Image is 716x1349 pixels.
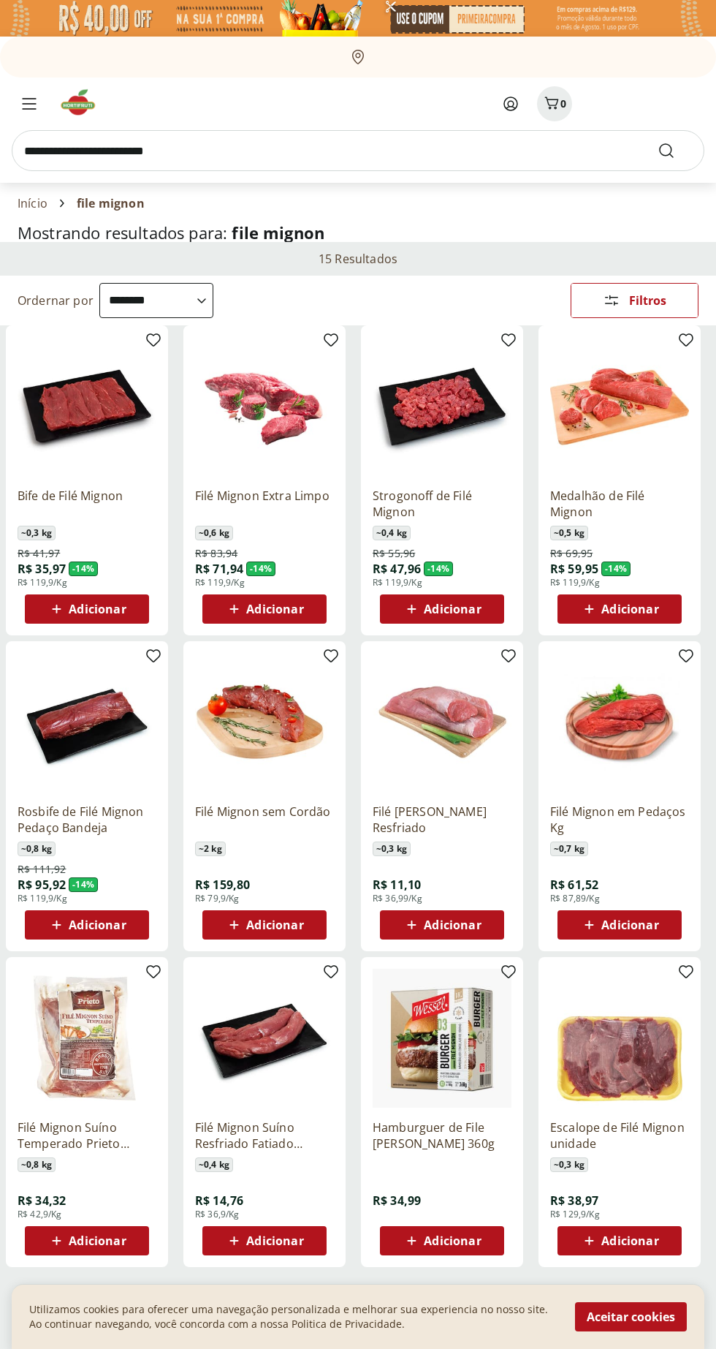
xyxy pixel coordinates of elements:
[373,488,511,520] a: Strogonoff de Filé Mignon
[373,804,511,836] a: Filé [PERSON_NAME] Resfriado
[550,969,689,1108] img: Escalope de Filé Mignon unidade
[658,142,693,159] button: Submit Search
[373,337,511,476] img: Strogonoff de Filé Mignon
[69,1235,126,1247] span: Adicionar
[195,1209,240,1220] span: R$ 36,9/Kg
[246,919,303,931] span: Adicionar
[560,97,566,110] span: 0
[195,804,334,836] a: Filé Mignon sem Cordão
[601,1235,658,1247] span: Adicionar
[195,488,334,520] a: Filé Mignon Extra Limpo
[550,526,588,540] span: ~ 0,5 kg
[550,1209,600,1220] span: R$ 129,9/Kg
[557,594,682,624] button: Adicionar
[195,1119,334,1152] a: Filé Mignon Suíno Resfriado Fatiado Unidade
[18,1119,156,1152] a: Filé Mignon Suíno Temperado Prieto Unidade
[373,546,415,561] span: R$ 55,96
[195,546,237,561] span: R$ 83,94
[195,893,240,904] span: R$ 79,9/Kg
[550,1157,588,1172] span: ~ 0,3 kg
[373,1119,511,1152] a: Hamburguer de File [PERSON_NAME] 360g
[18,653,156,792] img: Rosbife de Filé Mignon Pedaço Bandeja
[373,877,421,893] span: R$ 11,10
[18,577,67,589] span: R$ 119,9/Kg
[246,562,275,576] span: - 14 %
[603,292,620,309] svg: Abrir Filtros
[25,1226,149,1255] button: Adicionar
[550,893,600,904] span: R$ 87,89/Kg
[550,1193,598,1209] span: R$ 38,97
[424,562,453,576] span: - 14 %
[571,283,698,318] button: Filtros
[537,86,572,121] button: Carrinho
[424,603,481,615] span: Adicionar
[18,561,66,577] span: R$ 35,97
[18,969,156,1108] img: Filé Mignon Suíno Temperado Prieto Unidade
[195,561,243,577] span: R$ 71,94
[25,910,149,940] button: Adicionar
[319,251,397,267] h2: 15 Resultados
[629,295,666,306] span: Filtros
[601,603,658,615] span: Adicionar
[550,804,689,836] a: Filé Mignon em Pedaços Kg
[575,1302,687,1331] button: Aceitar cookies
[58,88,107,117] img: Hortifruti
[195,337,334,476] img: Filé Mignon Extra Limpo
[195,1157,233,1172] span: ~ 0,4 kg
[550,877,598,893] span: R$ 61,52
[69,603,126,615] span: Adicionar
[202,594,327,624] button: Adicionar
[550,337,689,476] img: Medalhão de Filé Mignon
[69,919,126,931] span: Adicionar
[18,862,66,877] span: R$ 111,92
[202,1226,327,1255] button: Adicionar
[380,1226,504,1255] button: Adicionar
[557,910,682,940] button: Adicionar
[18,804,156,836] a: Rosbife de Filé Mignon Pedaço Bandeja
[246,1235,303,1247] span: Adicionar
[195,653,334,792] img: Filé Mignon sem Cordão
[18,1157,56,1172] span: ~ 0,8 kg
[424,1235,481,1247] span: Adicionar
[557,1226,682,1255] button: Adicionar
[18,1209,62,1220] span: R$ 42,9/Kg
[373,561,421,577] span: R$ 47,96
[18,224,698,242] h1: Mostrando resultados para:
[69,877,98,892] span: - 14 %
[18,337,156,476] img: Bife de Filé Mignon
[601,562,631,576] span: - 14 %
[373,893,422,904] span: R$ 36,99/Kg
[18,197,47,210] a: Início
[77,197,145,210] span: file mignon
[195,877,250,893] span: R$ 159,80
[246,603,303,615] span: Adicionar
[18,877,66,893] span: R$ 95,92
[601,919,658,931] span: Adicionar
[550,561,598,577] span: R$ 59,95
[550,488,689,520] a: Medalhão de Filé Mignon
[195,1193,243,1209] span: R$ 14,76
[550,577,600,589] span: R$ 119,9/Kg
[550,842,588,856] span: ~ 0,7 kg
[373,653,511,792] img: Filé Mignon Suíno Resfriado
[550,1119,689,1152] a: Escalope de Filé Mignon unidade
[195,526,233,540] span: ~ 0,6 kg
[18,546,60,561] span: R$ 41,97
[18,488,156,520] a: Bife de Filé Mignon
[380,594,504,624] button: Adicionar
[424,919,481,931] span: Adicionar
[373,577,422,589] span: R$ 119,9/Kg
[232,222,324,243] span: file mignon
[195,577,245,589] span: R$ 119,9/Kg
[18,842,56,856] span: ~ 0,8 kg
